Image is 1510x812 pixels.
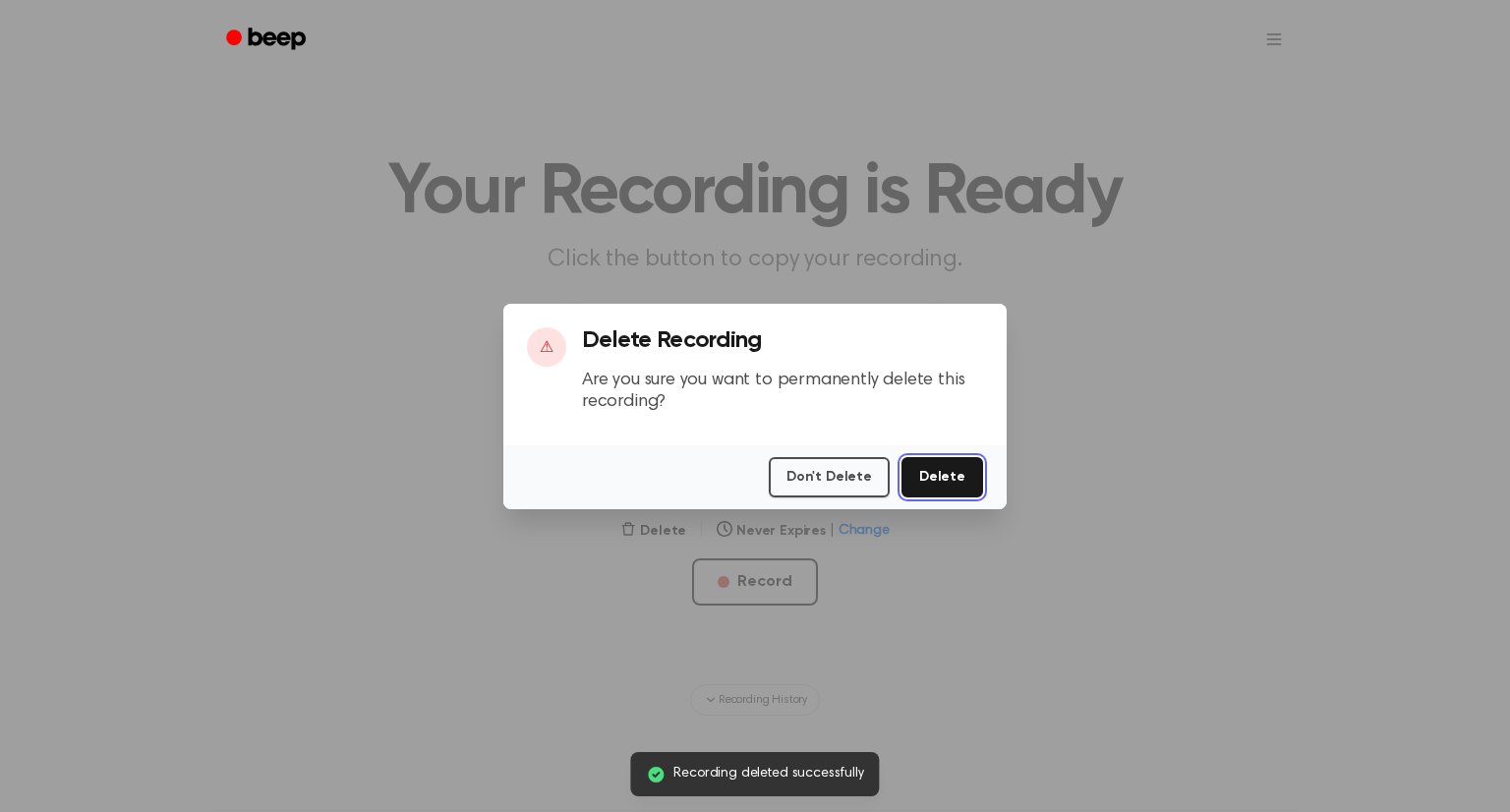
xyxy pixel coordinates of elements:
div: ⚠ [527,327,566,367]
span: Recording deleted successfully [673,764,863,784]
h3: Delete Recording [582,327,983,354]
button: Delete [901,457,983,497]
button: Open menu [1250,16,1298,63]
a: Beep [212,21,323,59]
button: Don't Delete [769,457,890,497]
p: Are you sure you want to permanently delete this recording? [582,370,983,414]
